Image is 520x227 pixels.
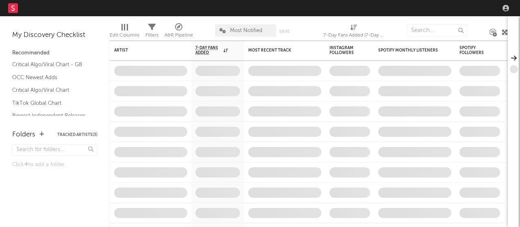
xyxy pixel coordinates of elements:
div: Edit Columns [110,30,139,40]
div: Click to add a folder. [12,160,97,170]
a: Biggest Independent Releases This Week [12,111,89,128]
div: Artist [114,48,175,53]
div: Most Recent Track [248,48,309,53]
a: OCC Newest Adds [12,73,89,82]
a: Critical Algo/Viral Chart - GB [12,60,89,69]
div: 7-Day Fans Added (7-Day Fans Added) [323,30,384,40]
div: Spotify Followers [459,45,488,55]
div: Recommended [12,48,97,58]
input: Search for folders... [12,144,97,156]
button: Tracked Artists(3) [57,133,97,137]
div: Filters [145,30,158,40]
div: Instagram Followers [329,45,358,55]
div: Edit Columns [110,20,139,44]
div: A&R Pipeline [165,20,193,44]
div: A&R Pipeline [165,30,193,40]
input: Search... [407,24,468,37]
div: 7-Day Fans Added (7-Day Fans Added) [323,20,384,44]
div: Spotify Monthly Listeners [378,48,439,53]
span: Most Notified [230,28,262,33]
div: Folders [12,130,35,140]
span: 7-Day Fans Added [195,45,221,55]
div: Filters [145,20,158,44]
button: Save [279,29,290,34]
a: TikTok Global Chart [12,99,89,108]
a: Critical Algo/Viral Chart [12,86,89,95]
div: My Discovery Checklist [12,30,97,40]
